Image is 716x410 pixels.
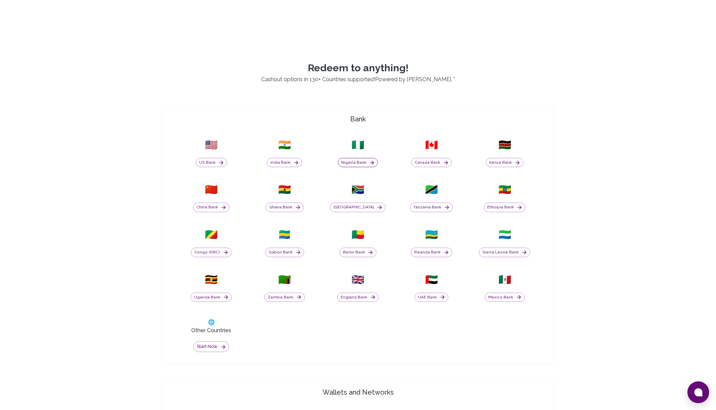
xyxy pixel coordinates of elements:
[153,62,563,74] p: Redeem to anything!
[205,139,218,151] span: 🇺🇸
[264,293,305,302] button: Zambia Bank
[153,75,563,84] p: Cashout options in 130+ Countries supported! . *
[337,293,379,302] button: England Bank
[205,274,218,286] span: 🇺🇬
[278,139,291,151] span: 🇮🇳
[278,229,291,241] span: 🇬🇦
[498,139,511,151] span: 🇰🇪
[410,203,453,212] button: Tanzania Bank
[278,274,291,286] span: 🇿🇲
[498,274,511,286] span: 🇲🇽
[411,248,452,257] button: Rwanda Bank
[191,293,232,302] button: Uganda Bank
[267,158,302,167] button: India Bank
[352,184,364,196] span: 🇿🇦
[425,139,438,151] span: 🇨🇦
[687,381,709,403] button: Open chat window
[338,158,378,167] button: Nigeria Bank
[484,203,525,212] button: Ethiopia Bank
[425,229,438,241] span: 🇷🇼
[352,274,364,286] span: 🇬🇧
[330,203,386,212] button: [GEOGRAPHIC_DATA]
[425,274,438,286] span: 🇦🇪
[486,158,523,167] button: Kenya Bank
[208,318,215,326] span: 🌐
[191,248,232,257] button: Congo (DRC)
[205,229,218,241] span: 🇨🇬
[498,184,511,196] span: 🇪🇹
[425,184,438,196] span: 🇹🇿
[278,184,291,196] span: 🇬🇭
[415,293,448,302] button: UAE Bank
[265,248,304,257] button: Gabon Bank
[196,158,227,167] button: US Bank
[191,326,231,335] h3: Other Countries
[411,158,452,167] button: Canada Bank
[352,229,364,241] span: 🇧🇯
[193,203,229,212] button: China Bank
[479,248,530,257] button: Sierra Leone Bank
[485,293,525,302] button: Mexico Bank
[340,248,376,257] button: Benin Bank
[165,114,551,124] h4: Bank
[352,139,364,151] span: 🇳🇬
[205,184,218,196] span: 🇨🇳
[375,76,451,83] a: Powered by [PERSON_NAME]
[266,203,304,212] button: Ghana Bank
[498,229,511,241] span: 🇸🇱
[165,387,551,397] h4: Wallets and Networks
[193,341,229,352] button: Start now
